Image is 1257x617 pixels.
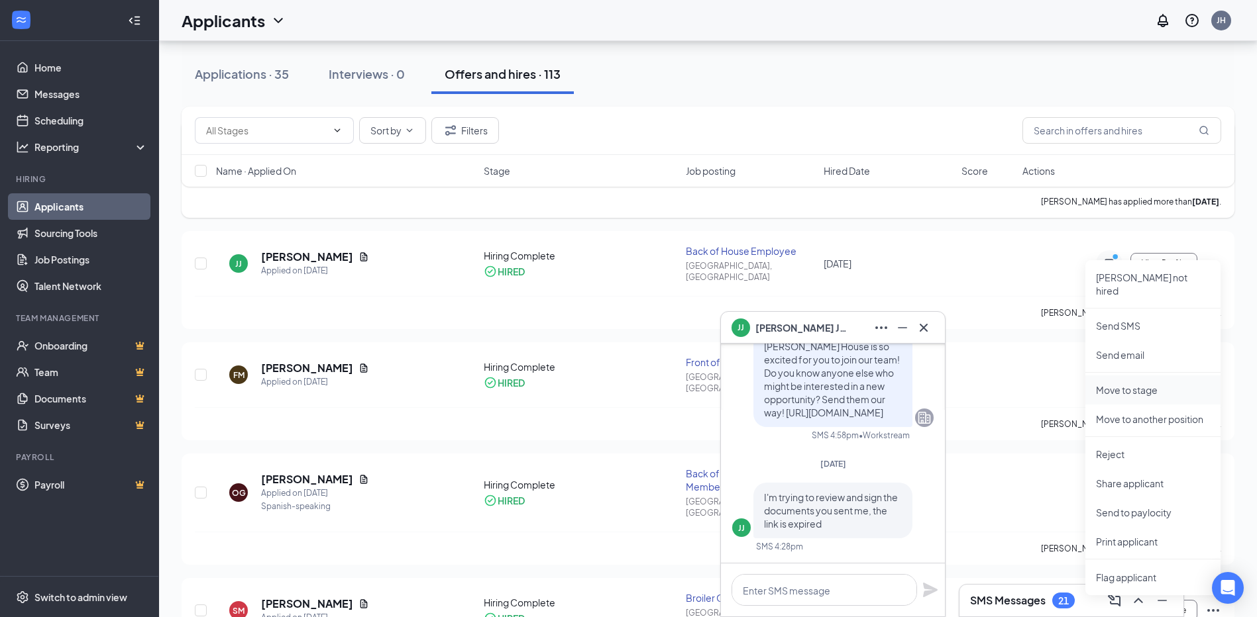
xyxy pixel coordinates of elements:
[756,541,803,552] div: SMS 4:28pm
[34,107,148,134] a: Scheduling
[1199,125,1209,136] svg: MagnifyingGlass
[913,317,934,338] button: Cross
[15,13,28,26] svg: WorkstreamLogo
[332,125,343,136] svg: ChevronDown
[484,164,510,177] span: Stage
[34,81,148,107] a: Messages
[498,265,525,278] div: HIRED
[859,430,910,441] span: • Workstream
[1130,593,1146,608] svg: ChevronUp
[871,317,892,338] button: Ellipses
[686,356,816,369] div: Front of House Employee
[206,123,327,138] input: All Stages
[1041,196,1221,207] p: [PERSON_NAME] has applied more than .
[34,220,148,246] a: Sourcing Tools
[370,126,402,135] span: Sort by
[1205,256,1221,271] svg: Ellipses
[484,494,497,507] svg: CheckmarkCircle
[686,496,816,518] div: [GEOGRAPHIC_DATA], [GEOGRAPHIC_DATA]
[34,385,148,412] a: DocumentsCrown
[686,260,816,283] div: [GEOGRAPHIC_DATA], [GEOGRAPHIC_DATA]
[128,14,141,27] svg: Collapse
[34,591,127,604] div: Switch to admin view
[182,9,265,32] h1: Applicants
[1041,543,1221,554] p: [PERSON_NAME] has applied more than .
[686,244,816,258] div: Back of House Employee
[484,249,679,262] div: Hiring Complete
[1104,590,1125,611] button: ComposeMessage
[233,605,245,616] div: SM
[1041,418,1221,430] p: [PERSON_NAME] has applied more than .
[1217,15,1226,26] div: JH
[404,125,415,136] svg: ChevronDown
[1192,197,1219,207] b: [DATE]
[261,361,353,375] h5: [PERSON_NAME]
[16,140,29,154] svg: Analysis
[824,258,851,269] span: [DATE]
[359,117,426,144] button: Sort byChevronDown
[34,140,148,154] div: Reporting
[431,117,499,144] button: Filter Filters
[443,122,459,138] svg: Filter
[358,598,369,609] svg: Document
[484,265,497,278] svg: CheckmarkCircle
[16,451,145,463] div: Payroll
[261,264,369,277] div: Applied on [DATE]
[1212,572,1244,604] div: Open Intercom Messenger
[484,376,497,389] svg: CheckmarkCircle
[738,522,745,534] div: JJ
[1152,590,1173,611] button: Minimize
[1022,164,1055,177] span: Actions
[922,582,938,598] svg: Plane
[261,487,369,500] div: Applied on [DATE]
[686,371,816,394] div: [GEOGRAPHIC_DATA], [GEOGRAPHIC_DATA]
[895,320,910,336] svg: Minimize
[261,500,369,513] div: Spanish-speaking
[961,164,988,177] span: Score
[270,13,286,28] svg: ChevronDown
[498,376,525,389] div: HIRED
[1155,13,1171,28] svg: Notifications
[498,494,525,507] div: HIRED
[764,491,898,530] span: I'm trying to review and sign the documents you sent me, the link is expired
[484,360,679,373] div: Hiring Complete
[358,363,369,373] svg: Document
[686,467,816,493] div: Back of House Key Team Member
[34,412,148,438] a: SurveysCrown
[16,312,145,324] div: Team Management
[686,164,736,177] span: Job posting
[329,66,405,82] div: Interviews · 0
[34,471,148,498] a: PayrollCrown
[16,173,145,185] div: Hiring
[1130,253,1197,274] button: View Profile
[261,375,369,389] div: Applied on [DATE]
[261,472,353,487] h5: [PERSON_NAME]
[484,596,679,609] div: Hiring Complete
[1109,253,1125,263] svg: PrimaryDot
[892,317,913,338] button: Minimize
[820,459,846,469] span: [DATE]
[16,591,29,604] svg: Settings
[1154,593,1170,608] svg: Minimize
[1022,117,1221,144] input: Search in offers and hires
[1107,593,1122,608] svg: ComposeMessage
[358,474,369,485] svg: Document
[261,250,353,264] h5: [PERSON_NAME]
[261,596,353,611] h5: [PERSON_NAME]
[755,320,848,335] span: [PERSON_NAME] Jordan
[484,478,679,491] div: Hiring Complete
[1058,595,1069,606] div: 21
[824,164,870,177] span: Hired Date
[970,593,1046,608] h3: SMS Messages
[873,320,889,336] svg: Ellipses
[235,258,242,269] div: JJ
[216,164,296,177] span: Name · Applied On
[1128,590,1149,611] button: ChevronUp
[34,332,148,359] a: OnboardingCrown
[34,359,148,385] a: TeamCrown
[34,273,148,299] a: Talent Network
[232,487,246,498] div: OG
[445,66,561,82] div: Offers and hires · 113
[358,252,369,262] svg: Document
